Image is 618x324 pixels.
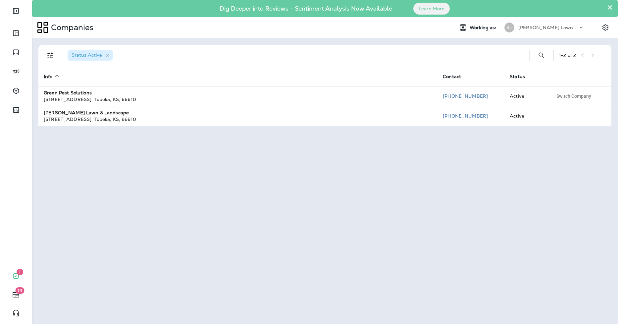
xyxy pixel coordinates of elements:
span: 19 [16,287,25,294]
button: 19 [7,288,25,301]
span: Info [44,74,61,80]
p: Dig Deeper into Reviews - Sentiment Analysis Now Available [200,8,411,10]
strong: Green Pest Solutions [44,90,92,96]
div: SL [504,23,514,32]
button: Settings [599,22,611,33]
button: Filters [44,49,57,62]
p: [PERSON_NAME] Lawn & Landscape [518,25,578,30]
div: [STREET_ADDRESS] , Topeka , KS , 66610 [44,96,432,103]
td: Active [504,106,547,126]
span: Status [510,74,534,80]
button: Learn More [413,3,450,15]
button: 1 [7,269,25,283]
button: Expand Sidebar [7,4,25,18]
span: Contact [443,74,470,80]
strong: [PERSON_NAME] Lawn & Landscape [44,110,129,116]
p: Companies [48,23,93,32]
span: Status : Active [72,52,102,58]
div: [STREET_ADDRESS] , Topeka , KS , 66610 [44,116,432,123]
span: Status [510,74,525,80]
span: Info [44,74,53,80]
button: Search Companies [535,49,548,62]
div: Status:Active [68,50,113,61]
a: [PHONE_NUMBER] [443,113,488,119]
td: Active [504,86,547,106]
button: Close [607,2,613,13]
span: 1 [17,269,23,275]
div: 1 - 2 of 2 [559,53,576,58]
span: Contact [443,74,461,80]
span: Working as: [470,25,498,30]
span: Switch Company [556,94,591,98]
a: [PHONE_NUMBER] [443,93,488,99]
button: Switch Company [553,91,595,101]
